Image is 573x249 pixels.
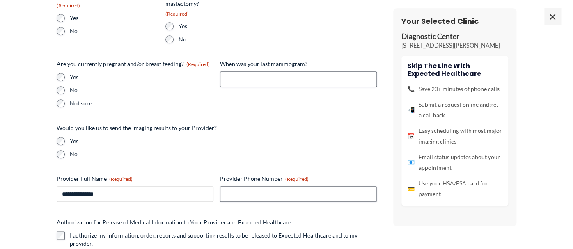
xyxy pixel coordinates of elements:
label: No [179,35,268,43]
p: Diagnostic Center [401,32,508,41]
label: Provider Phone Number [220,175,377,183]
label: Yes [179,22,268,30]
label: Yes [70,14,159,22]
span: 📧 [408,157,415,168]
span: (Required) [165,11,189,17]
legend: Would you like us to send the imaging results to your Provider? [57,124,217,132]
span: 💳 [408,183,415,194]
label: Yes [70,73,213,81]
h3: Your Selected Clinic [401,16,508,26]
span: 📞 [408,84,415,94]
label: Not sure [70,99,213,107]
span: 📅 [408,131,415,142]
li: Email status updates about your appointment [408,152,502,173]
span: × [544,8,561,25]
h4: Skip the line with Expected Healthcare [408,62,502,78]
span: (Required) [285,176,309,182]
legend: Authorization for Release of Medical Information to Your Provider and Expected Healthcare [57,218,291,226]
span: 📲 [408,105,415,115]
span: (Required) [109,176,133,182]
label: No [70,86,213,94]
span: (Required) [57,2,80,9]
legend: Are you currently pregnant and/or breast feeding? [57,60,210,68]
label: I authorize my information, order, reports and supporting results to be released to Expected Heal... [70,231,377,248]
li: Submit a request online and get a call back [408,99,502,121]
li: Save 20+ minutes of phone calls [408,84,502,94]
li: Easy scheduling with most major imaging clinics [408,126,502,147]
label: Provider Full Name [57,175,213,183]
li: Use your HSA/FSA card for payment [408,178,502,199]
span: (Required) [186,61,210,67]
label: When was your last mammogram? [220,60,377,68]
label: No [70,27,159,35]
p: [STREET_ADDRESS][PERSON_NAME] [401,41,508,50]
label: No [70,150,377,158]
label: Yes [70,137,377,145]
